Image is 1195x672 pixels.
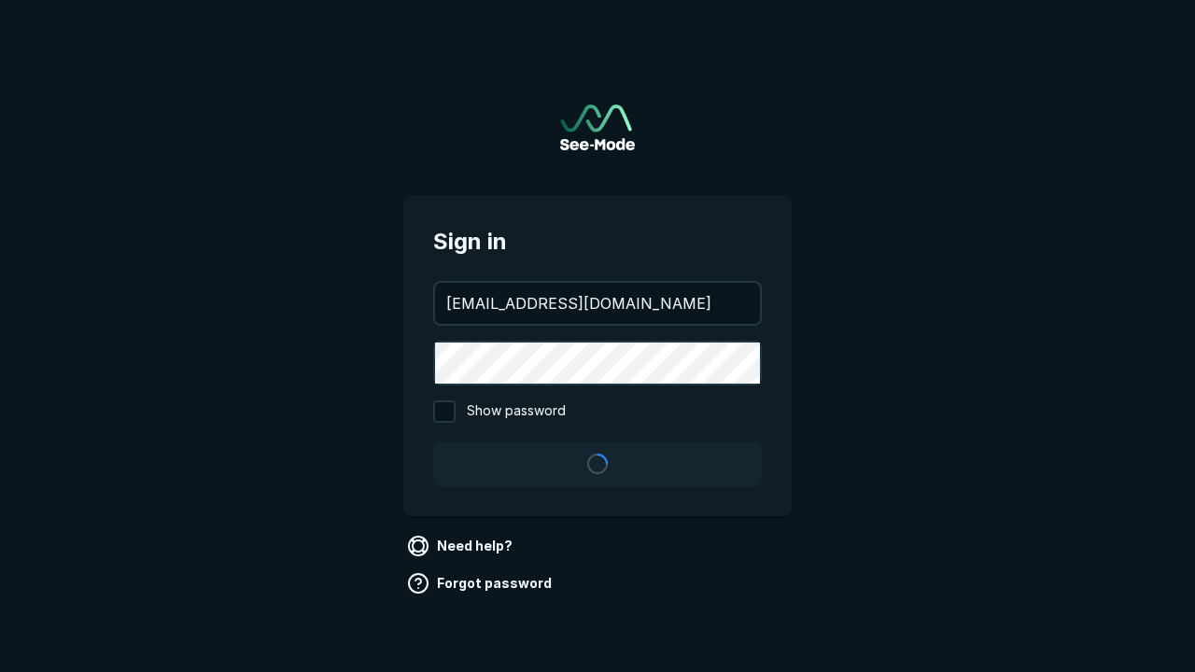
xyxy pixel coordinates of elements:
a: Need help? [403,531,520,561]
a: Go to sign in [560,105,635,150]
img: See-Mode Logo [560,105,635,150]
a: Forgot password [403,568,559,598]
span: Sign in [433,225,762,259]
input: your@email.com [435,283,760,324]
span: Show password [467,400,566,423]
